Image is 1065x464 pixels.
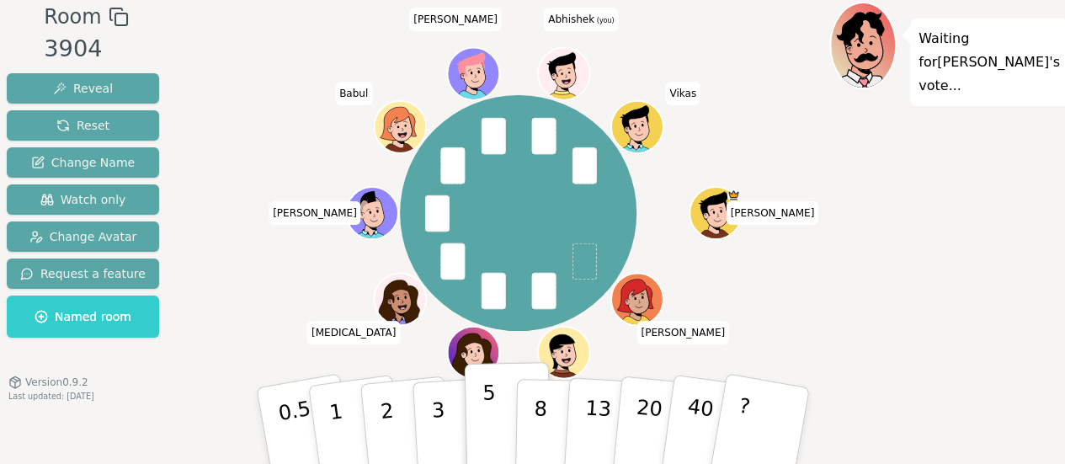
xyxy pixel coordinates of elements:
span: Change Avatar [29,228,137,245]
span: Click to change your name [409,8,502,31]
div: 3904 [44,32,128,67]
span: Click to change your name [726,201,818,225]
span: Click to change your name [544,8,618,31]
span: Named room [35,308,131,325]
button: Change Avatar [7,221,159,252]
span: Watch only [40,191,126,208]
span: Click to change your name [269,201,361,225]
p: Waiting for [PERSON_NAME] 's vote... [919,27,1060,98]
button: Reset [7,110,159,141]
span: Change Name [31,154,135,171]
span: (you) [594,17,615,24]
button: Click to change your avatar [539,50,588,99]
span: Version 0.9.2 [25,376,88,389]
span: Viney is the host [727,189,739,201]
span: Last updated: [DATE] [8,392,94,401]
span: Click to change your name [636,321,729,344]
button: Request a feature [7,259,159,289]
button: Change Name [7,147,159,178]
button: Named room [7,296,159,338]
button: Version0.9.2 [8,376,88,389]
span: Reset [56,117,109,134]
button: Reveal [7,73,159,104]
span: Reveal [53,80,113,97]
button: Watch only [7,184,159,215]
span: Click to change your name [665,82,700,105]
span: Room [44,2,101,32]
span: Click to change your name [335,82,372,105]
span: Click to change your name [307,321,400,344]
span: Request a feature [20,265,146,282]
